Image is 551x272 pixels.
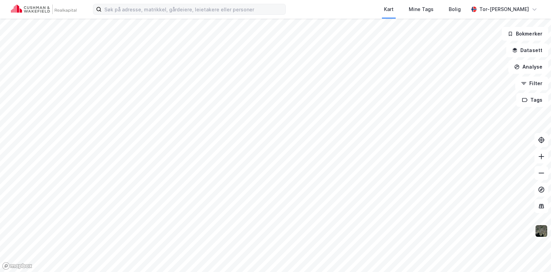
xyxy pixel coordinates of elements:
div: Kart [384,5,394,13]
button: Filter [515,77,548,90]
div: Bolig [449,5,461,13]
a: Mapbox homepage [2,262,32,270]
img: 9k= [535,224,548,238]
button: Bokmerker [502,27,548,41]
img: cushman-wakefield-realkapital-logo.202ea83816669bd177139c58696a8fa1.svg [11,4,76,14]
button: Analyse [508,60,548,74]
button: Tags [516,93,548,107]
button: Datasett [506,43,548,57]
input: Søk på adresse, matrikkel, gårdeiere, leietakere eller personer [102,4,285,14]
div: Mine Tags [409,5,434,13]
div: Kontrollprogram for chat [517,239,551,272]
div: Tor-[PERSON_NAME] [479,5,529,13]
iframe: Chat Widget [517,239,551,272]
